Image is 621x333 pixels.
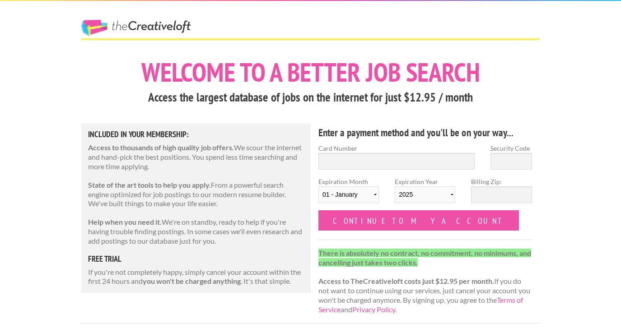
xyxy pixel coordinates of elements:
strong: Help when you need it. [88,217,162,226]
label: Card Number [318,143,475,153]
h3: Access the largest database of jobs on the internet for just $12.95 / month [81,89,540,106]
label: Security Code [490,143,532,153]
strong: State of the art tools to help you apply. [88,180,211,189]
strong: Access to TheCreativeloft costs just $12.95 per month. [318,277,494,285]
strong: you won't be charged anything [143,277,241,285]
a: The Creative Loft [81,20,191,36]
label: Expiration Month [318,177,379,210]
h4: Enter a payment method and you'll be on your way... [318,125,532,140]
label: Billing Zip: [471,177,532,186]
select: Expiration Year [395,186,455,203]
h5: free trial [88,255,304,263]
a: Terms of Service [318,296,523,314]
input: Continue to my account [318,210,519,231]
select: Expiration Month [318,186,379,203]
a: Privacy Policy [352,305,395,314]
h5: Included in Your Membership: [88,130,304,139]
p: From a powerful search engine optimized for job postings to our modern resume builder. We've buil... [88,180,304,208]
strong: Access to thousands of high quality job offers. [88,143,234,152]
p: If you're not completely happy, simply cancel your account within the first 24 hours and . It's t... [88,268,304,287]
p: If you do not want to continue using our services, just cancel your account you won't be charged ... [318,249,532,314]
strong: There is absolutely no contract, no commitment, no minimums, and cancelling just takes two clicks. [318,249,531,267]
p: We scour the internet and hand-pick the best positions. You spend less time searching and more ti... [88,143,304,171]
label: Expiration Year [395,177,455,210]
h1: Welcome to a better job search [81,59,540,85]
p: We're on standby, ready to help if you're having trouble finding postings. In some cases we'll ev... [88,217,304,245]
